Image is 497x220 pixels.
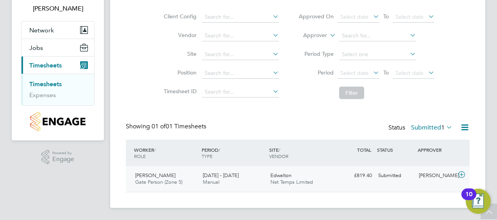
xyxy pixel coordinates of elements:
label: Site [161,50,197,57]
a: Timesheets [29,80,62,88]
span: 01 Timesheets [152,122,206,130]
span: Select date [395,69,424,76]
span: Select date [340,13,368,20]
label: Vendor [161,32,197,39]
div: [PERSON_NAME] [416,169,456,182]
div: PERIOD [200,143,267,163]
span: Net Temps Limited [270,179,313,185]
button: Jobs [21,39,94,56]
input: Search for... [202,30,279,41]
span: VENDOR [269,153,288,159]
span: Manual [203,179,220,185]
input: Search for... [202,12,279,23]
span: Select date [340,69,368,76]
span: TOTAL [357,147,371,153]
div: STATUS [375,143,416,157]
span: TYPE [202,153,213,159]
span: Select date [395,13,424,20]
span: Timesheets [29,62,62,69]
label: Period [299,69,334,76]
span: [DATE] - [DATE] [203,172,239,179]
div: Timesheets [21,74,94,105]
span: Engage [52,156,74,163]
button: Filter [339,87,364,99]
label: Timesheet ID [161,88,197,95]
span: 1 [441,124,445,131]
span: Edwalton [270,172,291,179]
label: Submitted [411,124,452,131]
label: Position [161,69,197,76]
span: Powered by [52,150,74,156]
div: Status [388,122,454,133]
div: Submitted [375,169,416,182]
input: Select one [339,49,416,60]
span: / [279,147,280,153]
span: Gate Person (Zone 5) [135,179,182,185]
input: Search for... [202,49,279,60]
div: 10 [465,194,472,204]
label: Client Config [161,13,197,20]
span: Aurie Cox [21,4,95,13]
input: Search for... [339,30,416,41]
a: Expenses [29,91,56,99]
div: Showing [126,122,208,131]
div: £819.40 [334,169,375,182]
span: ROLE [134,153,146,159]
img: countryside-properties-logo-retina.png [30,112,85,131]
a: Go to home page [21,112,95,131]
label: Period Type [299,50,334,57]
input: Search for... [202,87,279,98]
button: Network [21,21,94,39]
div: WORKER [132,143,200,163]
div: APPROVER [416,143,456,157]
label: Approved On [299,13,334,20]
span: / [218,147,220,153]
span: Network [29,27,54,34]
button: Open Resource Center, 10 new notifications [466,189,491,214]
span: / [154,147,156,153]
div: SITE [267,143,335,163]
span: To [381,67,391,78]
label: Approver [292,32,327,39]
span: [PERSON_NAME] [135,172,175,179]
a: Powered byEngage [41,150,75,165]
button: Timesheets [21,57,94,74]
span: To [381,11,391,21]
input: Search for... [202,68,279,79]
span: 01 of [152,122,166,130]
span: Jobs [29,44,43,51]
